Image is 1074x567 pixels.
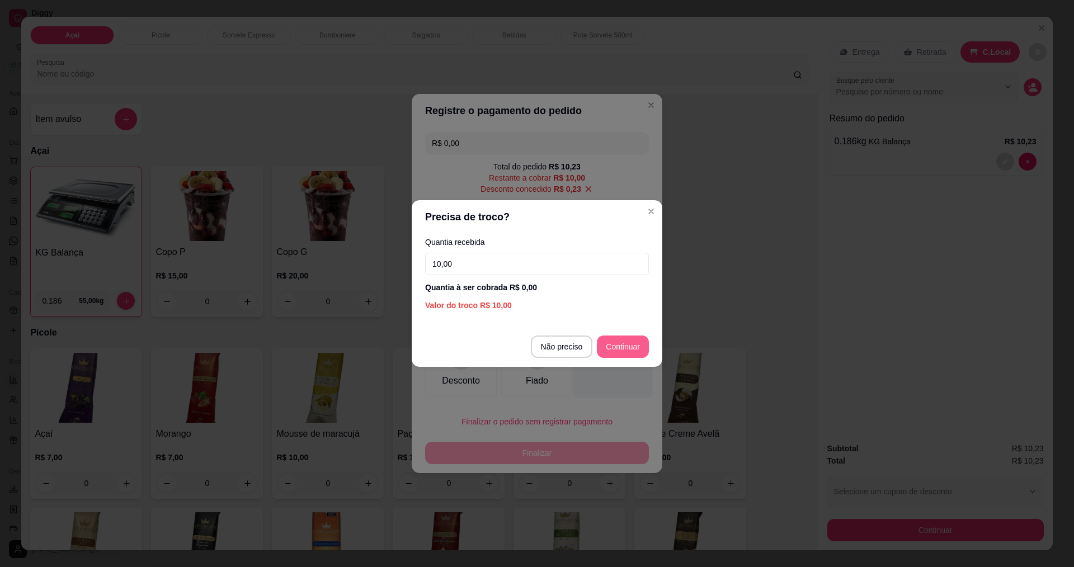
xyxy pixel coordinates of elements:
[642,202,660,220] button: Close
[425,300,649,311] div: Valor do troco R$ 10,00
[425,238,649,246] label: Quantia recebida
[425,282,649,293] div: Quantia à ser cobrada R$ 0,00
[597,336,649,358] button: Continuar
[412,200,662,234] header: Precisa de troco?
[531,336,593,358] button: Não preciso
